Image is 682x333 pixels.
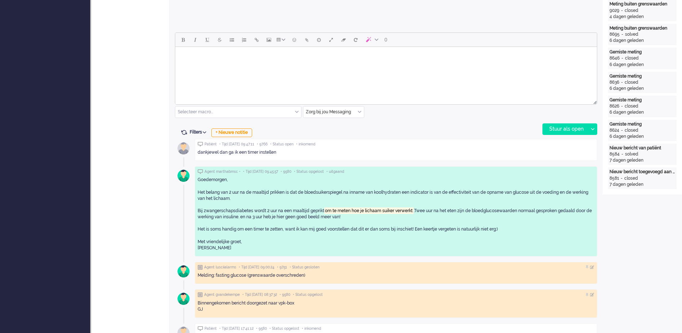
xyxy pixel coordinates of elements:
img: ic_note_grey.svg [198,265,203,270]
div: 6 dagen geleden [610,109,675,115]
div: Gemiste meting [610,121,675,127]
button: Underline [201,34,214,46]
div: Meting buiten grenswaarden [610,1,675,7]
span: 0 [384,37,387,43]
img: ic_chat_grey.svg [198,326,203,331]
div: Gemiste meting [610,97,675,103]
span: • inkomend [296,142,315,147]
div: 8646 [610,55,620,61]
button: Reset content [349,34,362,46]
img: avatar [175,139,193,157]
button: Bold [177,34,189,46]
div: Stuur als open [543,124,588,135]
button: Bullet list [226,34,238,46]
button: 0 [381,34,391,46]
span: Agent gvandekempe [204,292,240,297]
div: Nieuw bericht toegevoegd aan gesprek [610,169,675,175]
button: Delay message [313,34,325,46]
div: closed [625,127,638,133]
div: Melding: fasting glucose (grenswaarde overschreden) [198,272,594,279]
span: Bij zwangerschapsdiabetes wordt 2 uur na een maaltijd geprikt . [198,207,414,214]
div: Binnengekomen bericht doorgezet naar vpk-box GJ [198,300,594,312]
div: closed [625,8,638,14]
div: dankjewel dan ga ik een timer instellen [198,149,594,155]
span: • 9580 [256,326,267,331]
div: 6 dagen geleden [610,86,675,92]
div: 7 dagen geleden [610,181,675,188]
img: ic_chat_grey.svg [198,169,203,174]
div: closed [625,55,639,61]
div: - [620,55,625,61]
div: solved [625,31,638,38]
span: • inkomend [302,326,321,331]
iframe: Rich Text Area [175,47,597,98]
button: Italic [189,34,201,46]
div: closed [625,103,638,109]
button: Insert/edit image [263,34,275,46]
span: • Status opgelost [294,169,324,174]
div: - [619,103,625,109]
button: Strikethrough [214,34,226,46]
div: 8584 [610,151,620,157]
button: Fullscreen [325,34,337,46]
div: closed [625,79,638,86]
span: • 9751 [277,265,287,270]
span: • 9580 [280,292,290,297]
div: - [619,79,625,86]
div: 8636 [610,79,619,86]
div: 8581 [610,175,619,181]
img: ic_note_grey.svg [198,292,203,297]
button: Add attachment [300,34,313,46]
mark: om te meten hoe je lichaam suiker verwerkt [324,207,414,214]
img: avatar [175,290,193,308]
span: • 9580 [281,169,291,174]
span: • Tijd [DATE] 17:41:12 [219,326,254,331]
span: Filters [190,130,209,135]
div: Resize [591,98,597,104]
button: Clear formatting [337,34,349,46]
span: • uitgaand [326,169,344,174]
div: + Nieuwe notitie [211,128,252,137]
div: - [619,127,625,133]
div: Meting buiten grenswaarden [610,25,675,31]
div: 9029 [610,8,619,14]
div: 7 dagen geleden [610,157,675,163]
span: • Tijd [DATE] 09:47:11 [219,142,254,147]
span: • Status opgelost [293,292,323,297]
img: avatar [175,262,193,280]
span: Patiënt [204,142,217,147]
div: 8695 [610,31,620,38]
button: AI [362,34,381,46]
img: avatar [175,167,193,185]
button: Emoticons [288,34,300,46]
div: 4 dagen geleden [610,14,675,20]
div: Gemiste meting [610,49,675,55]
span: Agent marthabmsc • [204,169,241,174]
div: Nieuw bericht van patiënt [610,145,675,151]
span: • 9766 [257,142,268,147]
div: - [619,8,625,14]
div: solved [625,151,638,157]
div: 6 dagen geleden [610,38,675,44]
span: • Tijd [DATE] 09:45:57 [243,169,278,174]
img: ic_chat_grey.svg [198,142,203,146]
span: • Status opgelost [269,326,299,331]
span: • Status gesloten [290,265,320,270]
span: • Tijd [DATE] 08:37:32 [242,292,277,297]
span: Patiënt [204,326,217,331]
span: • Status open [270,142,294,147]
div: 6 dagen geleden [610,62,675,68]
div: closed [624,175,638,181]
button: Table [275,34,288,46]
button: Insert/edit link [250,34,263,46]
div: 6 dagen geleden [610,133,675,140]
div: 8624 [610,127,619,133]
div: - [620,151,625,157]
div: - [619,175,624,181]
div: - [620,31,625,38]
div: Goedemorgen, Het belang van 2 uur na de maaltijd prikken is dat de bloedsuikerspiegel na inname v... [198,177,594,251]
div: Gemiste meting [610,73,675,79]
span: Agent lusciialarms [204,265,236,270]
span: • Tijd [DATE] 09:00:24 [239,265,274,270]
